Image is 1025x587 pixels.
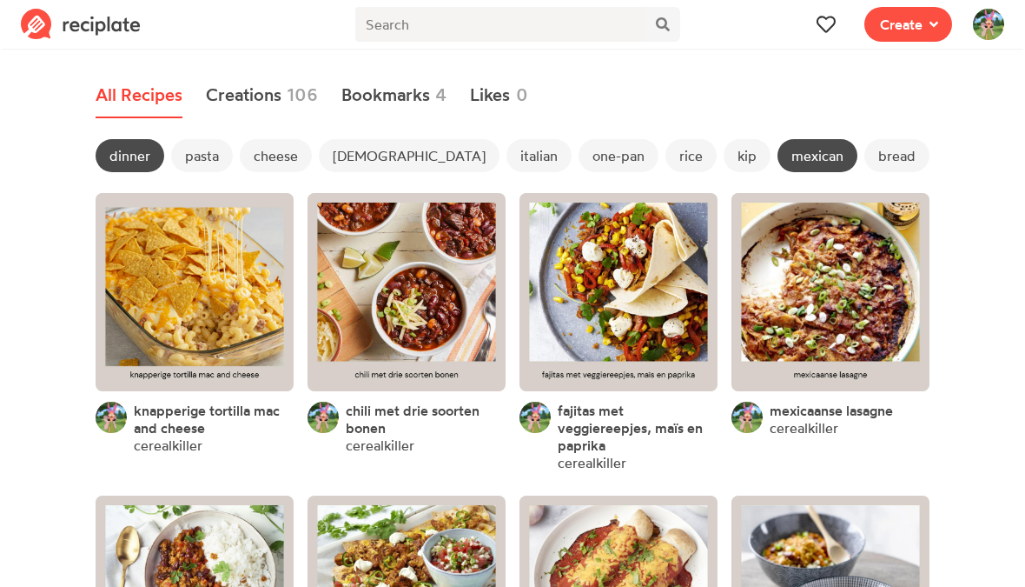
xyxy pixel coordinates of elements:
img: User's avatar [973,9,1004,40]
span: 0 [516,82,528,108]
img: User's avatar [96,402,127,433]
span: one-pan [579,139,658,172]
span: italian [506,139,572,172]
span: [DEMOGRAPHIC_DATA] [319,139,499,172]
input: Search [355,7,645,42]
a: All Recipes [96,73,182,118]
span: Create [880,14,922,35]
button: Create [864,7,952,42]
a: knapperige tortilla mac and cheese [134,402,294,437]
span: dinner [96,139,164,172]
span: knapperige tortilla mac and cheese [134,402,280,437]
span: fajitas met veggiereepjes, maïs en paprika [558,402,703,454]
span: chili met drie soorten bonen [346,402,479,437]
a: cerealkiller [770,419,838,437]
img: User's avatar [519,402,551,433]
span: mexican [777,139,857,172]
span: pasta [171,139,233,172]
a: fajitas met veggiereepjes, maïs en paprika [558,402,717,454]
a: Likes0 [470,73,528,118]
a: Creations106 [206,73,319,118]
img: Reciplate [21,9,141,40]
span: cheese [240,139,312,172]
a: cerealkiller [346,437,414,454]
a: Bookmarks4 [341,73,447,118]
span: rice [665,139,717,172]
img: User's avatar [731,402,763,433]
img: User's avatar [307,402,339,433]
a: cerealkiller [558,454,626,471]
span: 4 [435,82,446,108]
span: bread [864,139,929,172]
span: kip [724,139,770,172]
a: cerealkiller [134,437,202,454]
span: 106 [287,82,318,108]
a: chili met drie soorten bonen [346,402,506,437]
a: mexicaanse lasagne [770,402,893,419]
